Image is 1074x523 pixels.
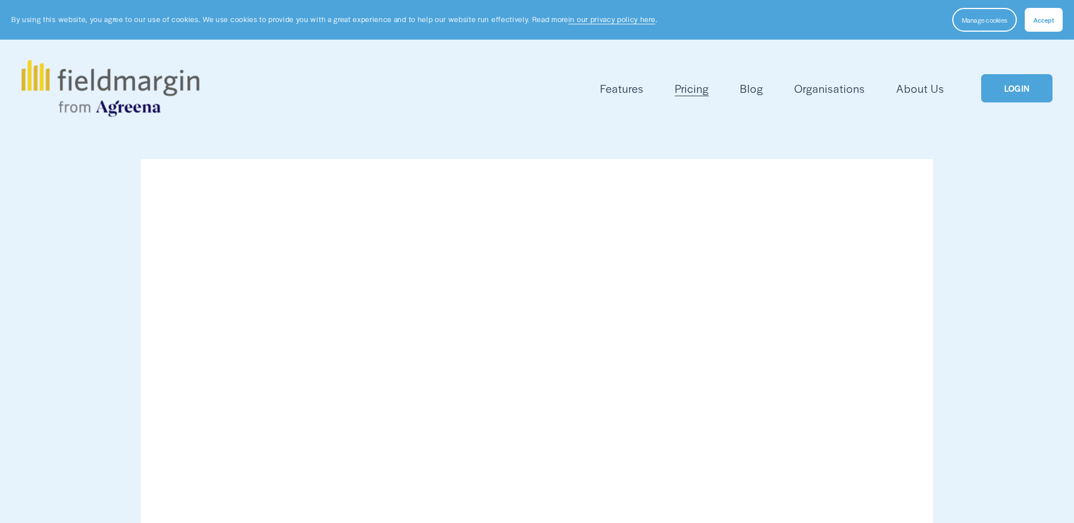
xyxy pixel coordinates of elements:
a: Blog [740,79,763,98]
span: Features [600,80,644,97]
a: in our privacy policy here [568,14,656,24]
span: Accept [1033,15,1054,24]
p: By using this website, you agree to our use of cookies. We use cookies to provide you with a grea... [11,14,657,25]
img: fieldmargin.com [22,60,199,117]
a: folder dropdown [600,79,644,98]
a: LOGIN [981,74,1052,103]
button: Manage cookies [952,8,1017,32]
span: Manage cookies [962,15,1007,24]
a: Organisations [794,79,865,98]
button: Accept [1025,8,1063,32]
a: About Us [896,79,944,98]
a: Pricing [675,79,709,98]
